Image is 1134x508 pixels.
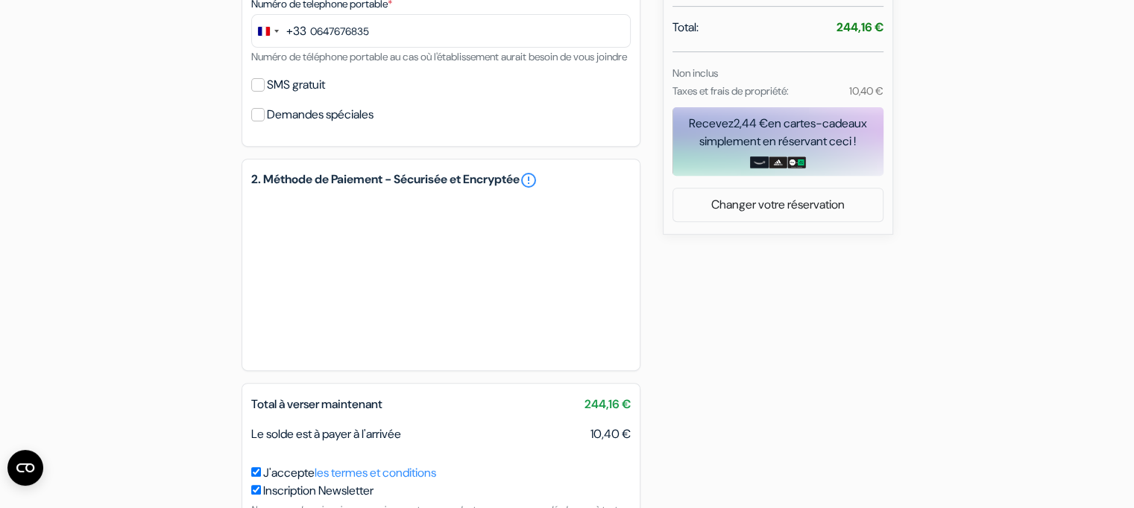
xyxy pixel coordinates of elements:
h5: 2. Méthode de Paiement - Sécurisée et Encryptée [251,171,631,189]
img: amazon-card-no-text.png [750,156,769,168]
a: Changer votre réservation [673,191,883,219]
span: 244,16 € [585,396,631,413]
iframe: Cadre de saisie sécurisé pour le paiement [248,192,634,361]
small: Taxes et frais de propriété: [672,84,789,98]
span: Le solde est à payer à l'arrivée [251,426,401,442]
small: Non inclus [672,66,718,80]
button: Ouvrir le widget CMP [7,450,43,486]
span: Total: [672,19,699,36]
input: 6 12 34 56 78 [251,14,631,48]
img: adidas-card.png [769,156,787,168]
label: SMS gratuit [267,74,325,95]
span: Total à verser maintenant [251,396,382,412]
label: Demandes spéciales [267,104,374,125]
div: Recevez en cartes-cadeaux simplement en réservant ceci ! [672,115,883,150]
label: Inscription Newsletter [263,482,374,500]
button: Change country, selected France (+33) [252,15,306,47]
strong: 244,16 € [837,19,883,35]
small: Numéro de téléphone portable au cas où l'établissement aurait besoin de vous joindre [251,50,627,63]
div: +33 [286,22,306,40]
span: 2,44 € [734,115,768,131]
a: les termes et conditions [315,465,436,480]
small: 10,40 € [848,84,883,98]
label: J'accepte [263,464,436,482]
img: uber-uber-eats-card.png [787,156,806,168]
a: error_outline [520,171,538,189]
span: 10,40 € [590,425,631,443]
